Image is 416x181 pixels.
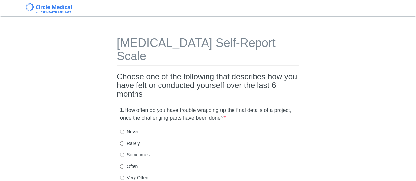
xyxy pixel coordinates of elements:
label: Often [120,163,138,170]
input: Rarely [120,141,124,146]
label: Sometimes [120,151,150,158]
input: Often [120,164,124,169]
input: Very Often [120,176,124,180]
input: Sometimes [120,153,124,157]
label: Never [120,128,139,135]
label: How often do you have trouble wrapping up the final details of a project, once the challenging pa... [120,107,296,122]
label: Very Often [120,174,148,181]
label: Rarely [120,140,140,147]
input: Never [120,130,124,134]
h2: Choose one of the following that describes how you have felt or conducted yourself over the last ... [117,72,299,98]
img: Circle Medical Logo [26,3,72,13]
h1: [MEDICAL_DATA] Self-Report Scale [117,36,299,66]
strong: 1. [120,107,124,113]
